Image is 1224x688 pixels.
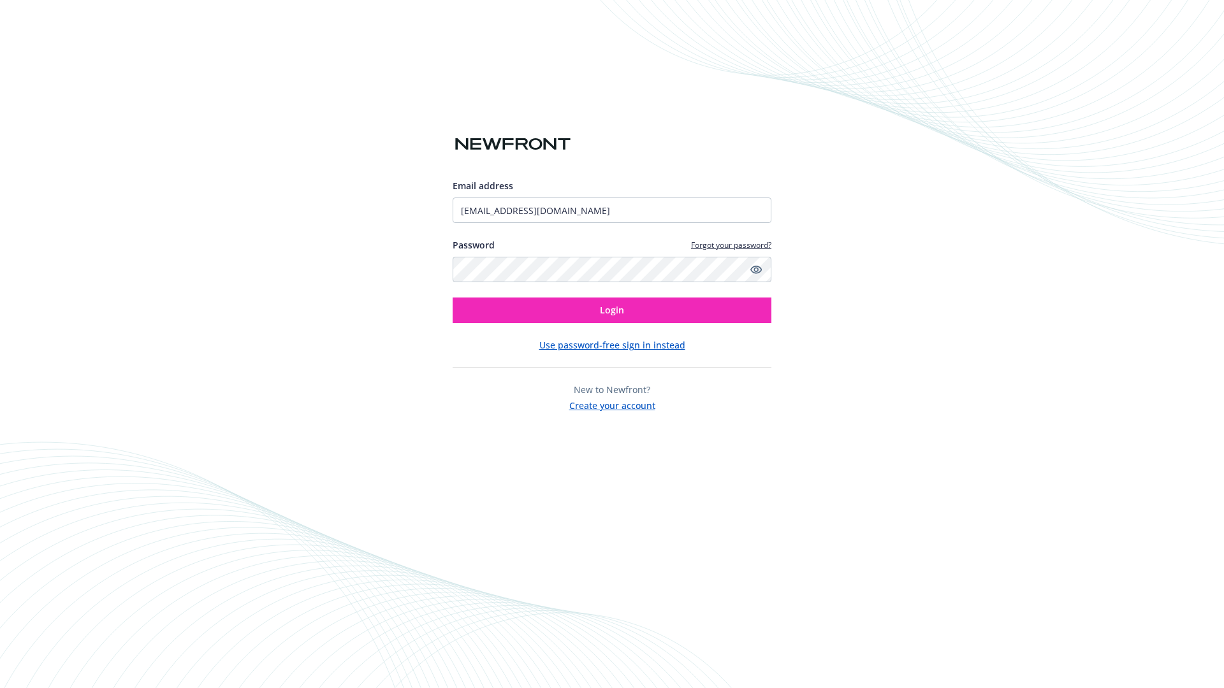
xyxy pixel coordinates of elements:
[453,133,573,155] img: Newfront logo
[453,197,771,223] input: Enter your email
[748,262,764,277] a: Show password
[569,396,655,412] button: Create your account
[453,257,771,282] input: Enter your password
[574,383,650,396] span: New to Newfront?
[453,297,771,323] button: Login
[691,240,771,250] a: Forgot your password?
[453,180,513,192] span: Email address
[453,238,495,252] label: Password
[539,338,685,352] button: Use password-free sign in instead
[600,304,624,316] span: Login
